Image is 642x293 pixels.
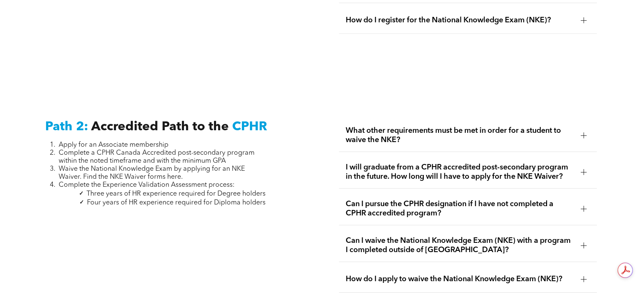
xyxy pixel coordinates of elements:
span: Path 2: [45,121,88,133]
span: How do I register for the National Knowledge Exam (NKE)? [346,16,574,25]
span: Can I pursue the CPHR designation if I have not completed a CPHR accredited program? [346,199,574,218]
span: CPHR [232,121,267,133]
span: Three years of HR experience required for Degree holders [87,191,265,197]
span: Waive the National Knowledge Exam by applying for an NKE Waiver. Find the NKE Waiver forms here. [59,166,245,180]
span: Complete a CPHR Canada Accredited post-secondary program within the noted timeframe and with the ... [59,150,255,164]
span: Complete the Experience Validation Assessment process: [59,182,235,188]
span: What other requirements must be met in order for a student to waive the NKE? [346,126,574,145]
span: Accredited Path to the [91,121,229,133]
span: Apply for an Associate membership [59,142,168,148]
span: Four years of HR experience required for Diploma holders [87,199,265,206]
span: How do I apply to waive the National Knowledge Exam (NKE)? [346,274,574,284]
span: Can I waive the National Knowledge Exam (NKE) with a program I completed outside of [GEOGRAPHIC_D... [346,236,574,255]
span: I will graduate from a CPHR accredited post-secondary program in the future. How long will I have... [346,163,574,181]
